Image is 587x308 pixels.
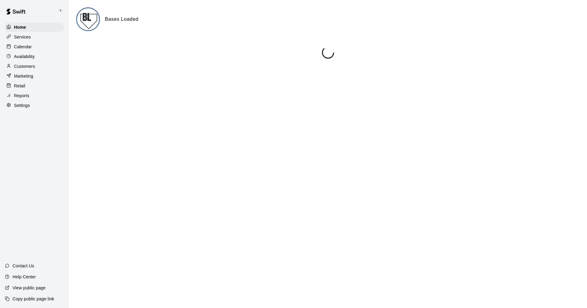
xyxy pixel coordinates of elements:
a: Reports [5,91,64,100]
p: Home [14,24,26,30]
a: Retail [5,81,64,90]
p: Customers [14,63,35,69]
img: Bases Loaded logo [77,8,100,31]
p: View public page [13,285,46,291]
p: Services [14,34,31,40]
p: Retail [14,83,25,89]
img: Keith Brooks [57,7,65,15]
a: Calendar [5,42,64,51]
div: Keith Brooks [56,5,69,17]
p: Reports [14,93,29,99]
a: Availability [5,52,64,61]
p: Help Center [13,274,36,280]
p: Contact Us [13,263,34,269]
a: Settings [5,101,64,110]
p: Calendar [14,44,32,50]
p: Marketing [14,73,33,79]
a: Customers [5,62,64,71]
a: Services [5,32,64,42]
p: Copy public page link [13,296,54,302]
h6: Bases Loaded [105,15,138,23]
p: Availability [14,53,35,60]
a: Marketing [5,71,64,81]
p: Settings [14,102,30,108]
a: Home [5,23,64,32]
